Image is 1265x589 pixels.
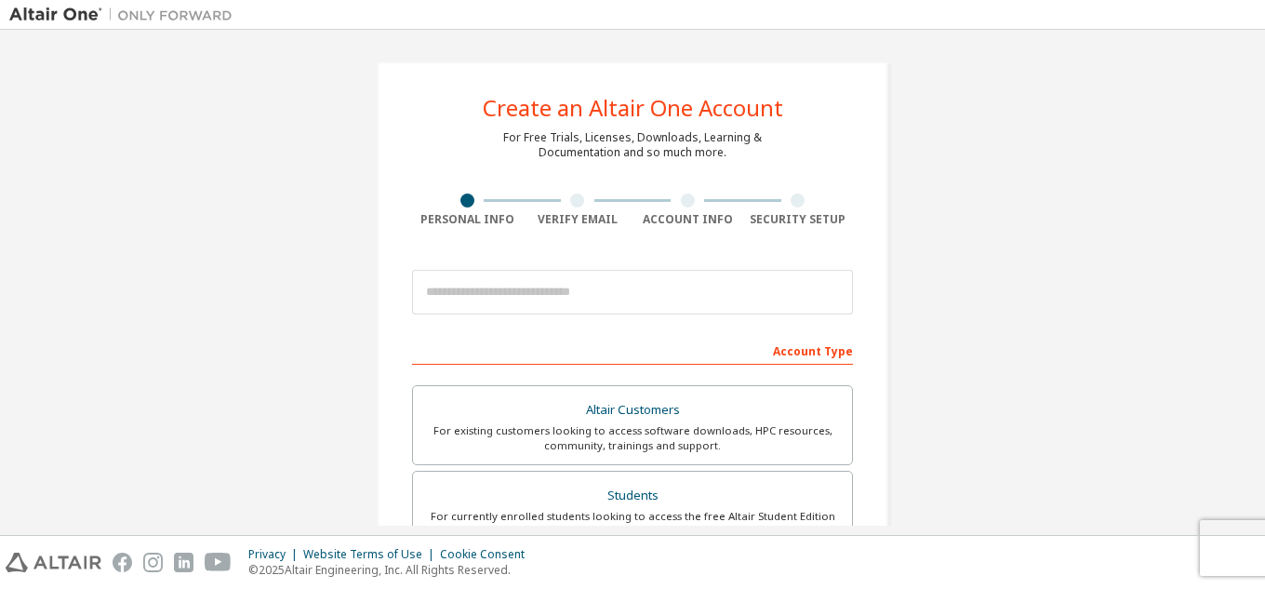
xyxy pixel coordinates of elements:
div: Privacy [248,547,303,562]
img: youtube.svg [205,553,232,572]
div: Personal Info [412,212,523,227]
img: facebook.svg [113,553,132,572]
div: Students [424,483,841,509]
img: linkedin.svg [174,553,193,572]
div: For existing customers looking to access software downloads, HPC resources, community, trainings ... [424,423,841,453]
p: © 2025 Altair Engineering, Inc. All Rights Reserved. [248,562,536,578]
div: Altair Customers [424,397,841,423]
div: Create an Altair One Account [483,97,783,119]
div: Verify Email [523,212,633,227]
div: Security Setup [743,212,854,227]
div: For currently enrolled students looking to access the free Altair Student Edition bundle and all ... [424,509,841,539]
div: For Free Trials, Licenses, Downloads, Learning & Documentation and so much more. [503,130,762,160]
img: altair_logo.svg [6,553,101,572]
div: Account Info [632,212,743,227]
div: Account Type [412,335,853,365]
div: Cookie Consent [440,547,536,562]
div: Website Terms of Use [303,547,440,562]
img: instagram.svg [143,553,163,572]
img: Altair One [9,6,242,24]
